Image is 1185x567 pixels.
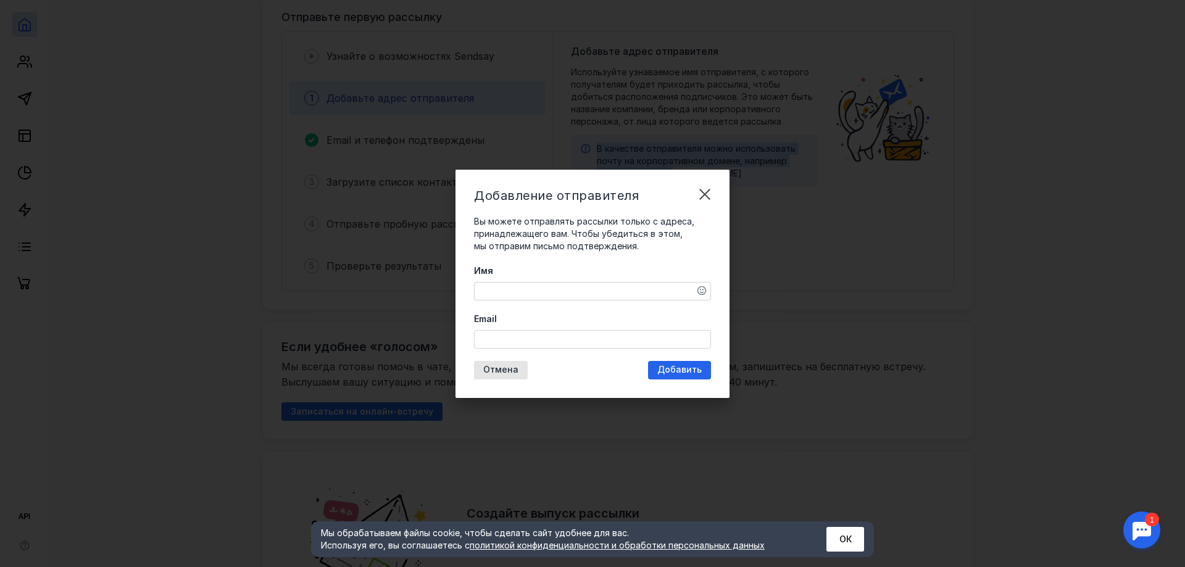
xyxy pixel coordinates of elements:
a: политикой конфиденциальности и обработки персональных данных [470,540,765,550]
span: Вы можете отправлять рассылки только с адреса, принадлежащего вам. Чтобы убедиться в этом, мы отп... [474,216,694,251]
button: Отмена [474,361,528,379]
span: Добавить [657,365,702,375]
span: Добавление отправителя [474,188,639,203]
button: ОК [826,527,864,552]
span: Отмена [483,365,518,375]
span: Имя [474,265,493,277]
button: Добавить [648,361,711,379]
div: 1 [28,7,42,21]
span: Email [474,313,497,325]
div: Мы обрабатываем файлы cookie, чтобы сделать сайт удобнее для вас. Используя его, вы соглашаетесь c [321,527,796,552]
